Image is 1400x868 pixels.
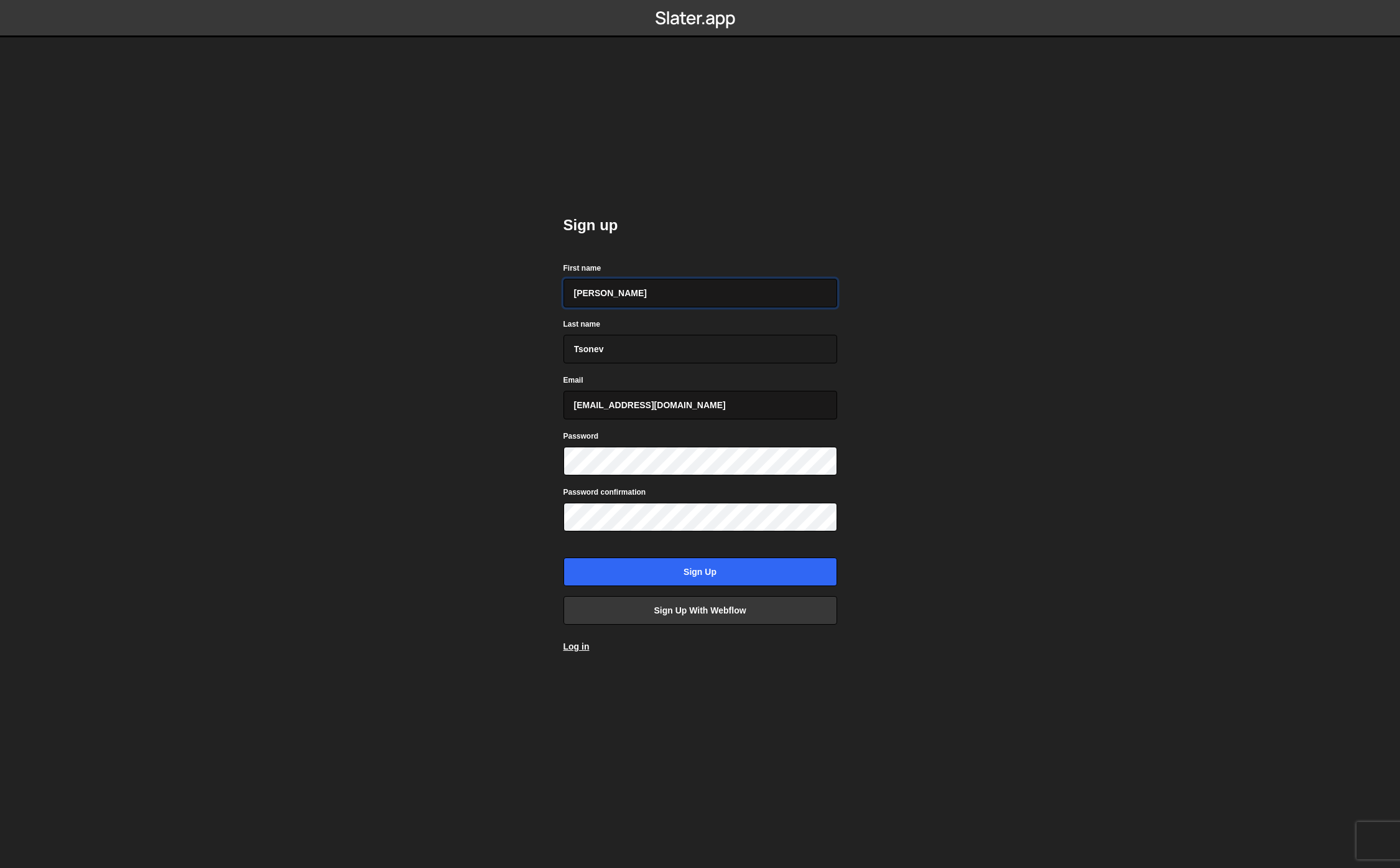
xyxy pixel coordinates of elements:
[563,374,583,386] label: Email
[563,558,837,586] input: Sign up
[563,262,601,274] label: First name
[563,596,837,625] a: Sign up with Webflow
[563,642,590,651] a: Log in
[563,486,646,498] label: Password confirmation
[563,215,837,235] h2: Sign up
[563,318,600,330] label: Last name
[563,430,599,442] label: Password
